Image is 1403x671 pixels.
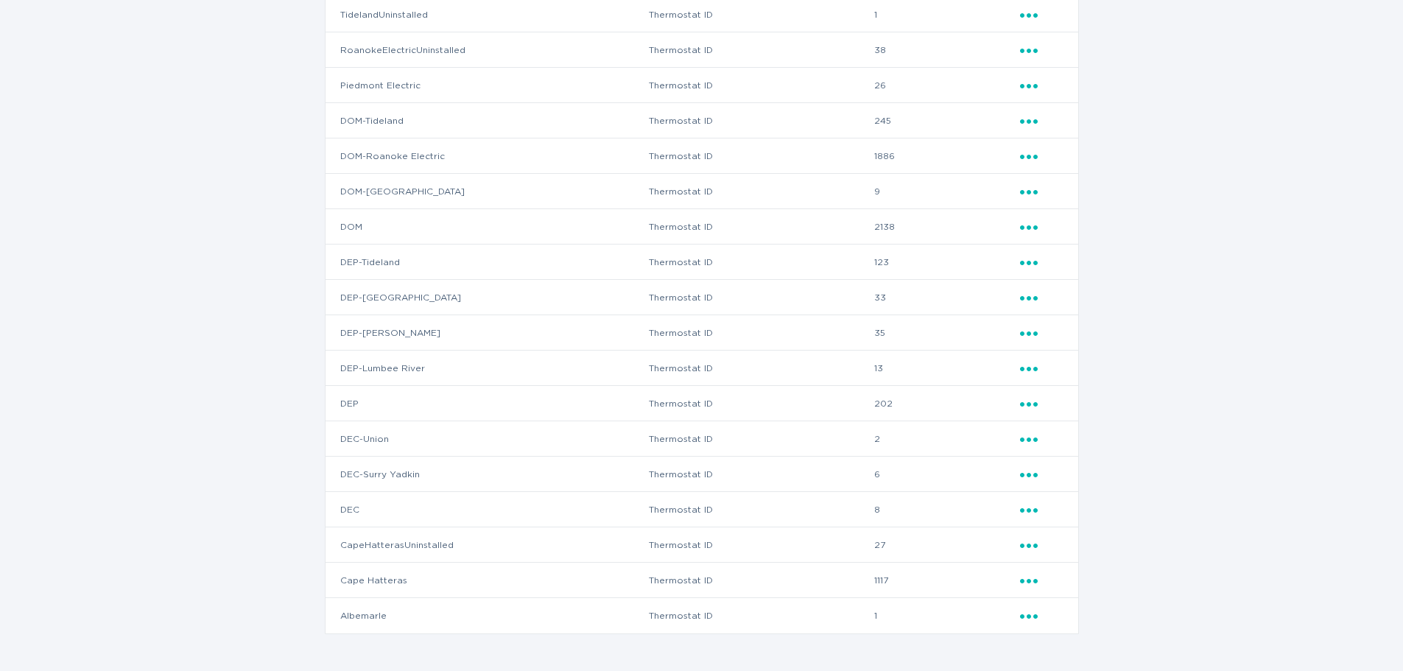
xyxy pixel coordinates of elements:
tr: f59f0cd4916744fd841732c4d3e98058 [326,421,1078,457]
td: Thermostat ID [648,280,874,315]
td: DEC-Surry Yadkin [326,457,648,492]
div: Popover menu [1020,113,1063,129]
td: Albemarle [326,598,648,633]
div: Popover menu [1020,325,1063,341]
td: 6 [873,457,1019,492]
div: Popover menu [1020,608,1063,624]
td: Thermostat ID [648,457,874,492]
div: Popover menu [1020,77,1063,94]
td: DEC-Union [326,421,648,457]
td: DOM-[GEOGRAPHIC_DATA] [326,174,648,209]
td: Thermostat ID [648,138,874,174]
td: DEP-Tideland [326,245,648,280]
td: DOM [326,209,648,245]
td: Thermostat ID [648,68,874,103]
td: Thermostat ID [648,386,874,421]
td: Thermostat ID [648,351,874,386]
tr: a89358d0f1d810da1d65a75744a484cc6298d293 [326,457,1078,492]
td: Cape Hatteras [326,563,648,598]
td: DEP [326,386,648,421]
td: Thermostat ID [648,245,874,280]
td: 1886 [873,138,1019,174]
td: RoanokeElectricUninstalled [326,32,648,68]
div: Popover menu [1020,572,1063,589]
div: Popover menu [1020,360,1063,376]
td: Thermostat ID [648,527,874,563]
td: Thermostat ID [648,32,874,68]
td: 245 [873,103,1019,138]
td: 202 [873,386,1019,421]
div: Popover menu [1020,537,1063,553]
td: Thermostat ID [648,174,874,209]
tr: 50f9fd7d453a2994eb8b94763510d76e3b33aa16 [326,563,1078,598]
div: Popover menu [1020,502,1063,518]
td: DEP-[GEOGRAPHIC_DATA] [326,280,648,315]
div: Popover menu [1020,148,1063,164]
td: 1117 [873,563,1019,598]
td: CapeHatterasUninstalled [326,527,648,563]
tr: a4abbf02bdd6abc5f2f1e01cd0365afd1a8753dd [326,527,1078,563]
td: 2 [873,421,1019,457]
td: 38 [873,32,1019,68]
td: DEP-[PERSON_NAME] [326,315,648,351]
div: Popover menu [1020,7,1063,23]
tr: c75fc465f3ea8aee12df694745e99583a4551983 [326,32,1078,68]
tr: a7797cf5f6e50f02fe6f90075664384914c9cc9f [326,209,1078,245]
td: DOM-Roanoke Electric [326,138,648,174]
tr: bd3808b3852f2581d5530bef71147024e1035a66 [326,280,1078,315]
div: Popover menu [1020,254,1063,270]
div: Popover menu [1020,396,1063,412]
div: Popover menu [1020,466,1063,482]
td: 26 [873,68,1019,103]
td: 13 [873,351,1019,386]
td: DOM-Tideland [326,103,648,138]
tr: e18e852d2545ba27e797e6523501d8339fef2b3d [326,351,1078,386]
div: Popover menu [1020,431,1063,447]
td: Thermostat ID [648,315,874,351]
td: 2138 [873,209,1019,245]
td: Thermostat ID [648,421,874,457]
td: Thermostat ID [648,209,874,245]
td: DEP-Lumbee River [326,351,648,386]
tr: 97fe461b4c85cde277302cbfd9bc6b047d0f1d23 [326,68,1078,103]
tr: aaff0642492ee931dadd1516012fde84cd0ca548 [326,174,1078,209]
tr: 0e82f15dfa4cef161ce598b9f6c437ff21fefc24 [326,245,1078,280]
tr: c06271088261e3bee0efff82bbf377fbf1d7341f [326,386,1078,421]
tr: 49d2b32e9ac9883f785ec05ddcfb3a3f3e14cf5a [326,315,1078,351]
td: 1 [873,598,1019,633]
tr: f1435a5276cbccec5adb072429de2597967f366c [326,103,1078,138]
div: Popover menu [1020,219,1063,235]
td: 8 [873,492,1019,527]
td: 27 [873,527,1019,563]
td: 35 [873,315,1019,351]
td: 9 [873,174,1019,209]
div: Popover menu [1020,183,1063,200]
td: 123 [873,245,1019,280]
td: Piedmont Electric [326,68,648,103]
td: Thermostat ID [648,492,874,527]
div: Popover menu [1020,289,1063,306]
td: DEC [326,492,648,527]
td: Thermostat ID [648,563,874,598]
td: 33 [873,280,1019,315]
tr: f94772934ab138518fb78ded3ffe50d4f77bf393 [326,492,1078,527]
div: Popover menu [1020,42,1063,58]
td: Thermostat ID [648,598,874,633]
tr: 51978aeab3828d0a18a797a66ea1a9fb977a15ae [326,138,1078,174]
tr: 087dfe5f500b04379cad853fcdf2aff3c7b60a6d [326,598,1078,633]
td: Thermostat ID [648,103,874,138]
